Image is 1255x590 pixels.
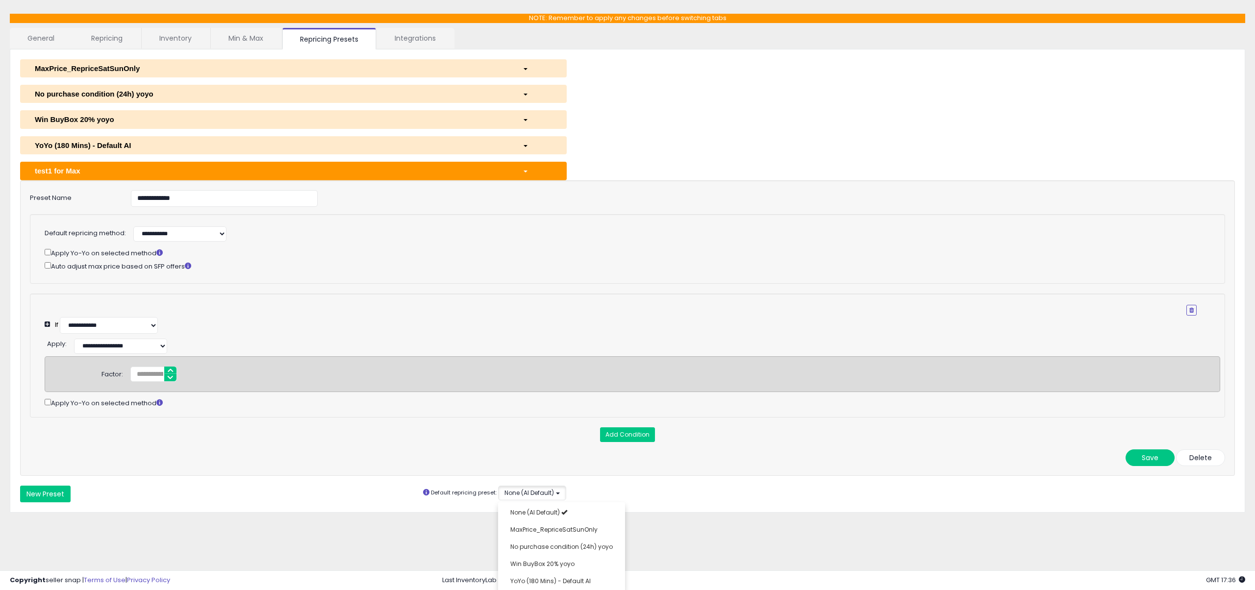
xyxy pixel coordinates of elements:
div: : [47,336,67,349]
strong: Copyright [10,575,46,585]
div: No purchase condition (24h) yoyo [27,89,515,99]
span: No purchase condition (24h) yoyo [510,542,613,551]
span: 2025-09-10 17:36 GMT [1206,575,1245,585]
div: Win BuyBox 20% yoyo [27,114,515,124]
button: Add Condition [600,427,655,442]
span: None (AI Default) [504,489,554,497]
button: Save [1126,449,1175,466]
i: Remove Condition [1189,307,1194,313]
span: YoYo (180 Mins) - Default AI [510,577,591,585]
div: MaxPrice_RepriceSatSunOnly [27,63,515,74]
span: MaxPrice_RepriceSatSunOnly [510,525,598,534]
button: test1 for Max [20,162,567,180]
div: Factor: [101,367,123,379]
div: Last InventoryLab Update: 2 hours ago. [442,576,1245,585]
label: Default repricing method: [45,229,126,238]
span: None (AI Default) [510,508,560,516]
button: No purchase condition (24h) yoyo [20,85,567,103]
div: Apply Yo-Yo on selected method [45,247,1197,258]
div: test1 for Max [27,166,515,176]
button: YoYo (180 Mins) - Default AI [20,136,567,154]
button: MaxPrice_RepriceSatSunOnly [20,59,567,77]
label: Preset Name [23,190,124,203]
a: Repricing Presets [282,28,376,49]
a: General [10,28,73,49]
div: seller snap | | [10,576,170,585]
a: Min & Max [211,28,281,49]
button: New Preset [20,486,71,502]
a: Repricing [74,28,140,49]
button: Delete [1176,449,1225,466]
button: Win BuyBox 20% yoyo [20,110,567,128]
div: Auto adjust max price based on SFP offers [45,260,1197,271]
small: Default repricing preset: [431,489,497,497]
a: Integrations [377,28,453,49]
span: Win BuyBox 20% yoyo [510,560,575,568]
span: Apply [47,339,65,348]
div: YoYo (180 Mins) - Default AI [27,140,515,150]
a: Terms of Use [84,575,125,585]
a: Privacy Policy [127,575,170,585]
p: NOTE: Remember to apply any changes before switching tabs [10,14,1245,23]
div: Apply Yo-Yo on selected method [45,397,1220,408]
button: None (AI Default) [498,486,566,500]
a: Inventory [142,28,209,49]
